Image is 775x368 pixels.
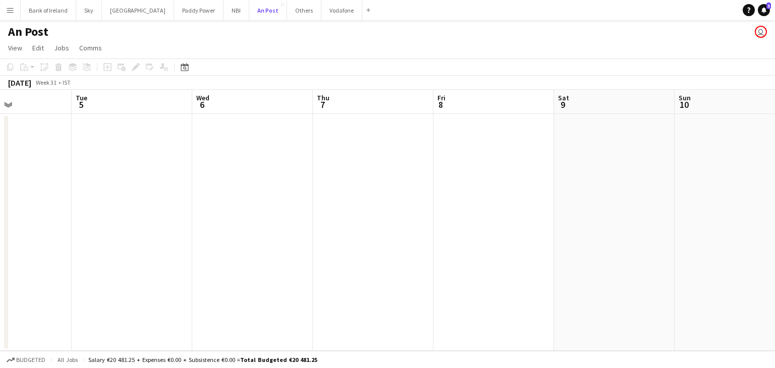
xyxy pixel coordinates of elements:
[758,4,770,16] a: 3
[321,1,362,20] button: Vodafone
[8,78,31,88] div: [DATE]
[74,99,87,110] span: 5
[287,1,321,20] button: Others
[436,99,446,110] span: 8
[79,43,102,52] span: Comms
[50,41,73,54] a: Jobs
[224,1,249,20] button: NBI
[437,93,446,102] span: Fri
[16,356,45,363] span: Budgeted
[54,43,69,52] span: Jobs
[75,41,106,54] a: Comms
[102,1,174,20] button: [GEOGRAPHIC_DATA]
[4,41,26,54] a: View
[196,93,209,102] span: Wed
[249,1,287,20] button: An Post
[76,93,87,102] span: Tue
[195,99,209,110] span: 6
[21,1,76,20] button: Bank of Ireland
[8,24,48,39] h1: An Post
[240,356,317,363] span: Total Budgeted €20 481.25
[33,79,59,86] span: Week 31
[558,93,569,102] span: Sat
[677,99,691,110] span: 10
[56,356,80,363] span: All jobs
[766,3,771,9] span: 3
[88,356,317,363] div: Salary €20 481.25 + Expenses €0.00 + Subsistence €0.00 =
[5,354,47,365] button: Budgeted
[317,93,329,102] span: Thu
[8,43,22,52] span: View
[315,99,329,110] span: 7
[679,93,691,102] span: Sun
[755,26,767,38] app-user-avatar: Katie Shovlin
[557,99,569,110] span: 9
[28,41,48,54] a: Edit
[63,79,71,86] div: IST
[174,1,224,20] button: Paddy Power
[76,1,102,20] button: Sky
[32,43,44,52] span: Edit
